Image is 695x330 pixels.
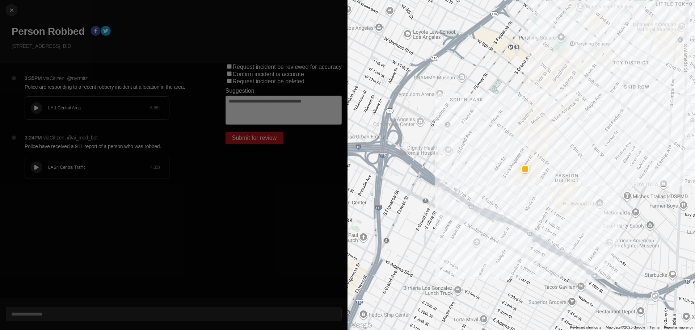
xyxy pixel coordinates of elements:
[233,71,304,77] label: Confirm incident is accurate
[233,64,342,70] label: Request incident be reviewed for accuracy
[233,78,304,84] label: Request incident be deleted
[12,42,342,50] p: [STREET_ADDRESS] · BID
[349,321,373,330] img: Google
[226,132,283,144] button: Submit for review
[12,25,85,38] h1: Person Robbed
[606,325,645,329] span: Map data ©2025 Google
[48,164,150,170] div: LA 24 Central Traffic
[25,134,42,141] p: 3:24PM
[664,325,693,329] a: Report a map error
[150,105,160,111] div: 6.66 s
[90,26,101,37] button: facebook
[8,7,15,14] img: cancel
[25,143,197,150] p: Police have received a 911 report of a person who was robbed.
[43,75,88,82] p: via Citizen · @ nyrmitz
[570,325,601,330] button: Keyboard shortcuts
[226,88,254,94] label: Suggestion
[649,325,660,329] a: Terms (opens in new tab)
[6,4,17,16] button: cancel
[25,75,42,82] p: 3:35PM
[25,83,197,91] p: Police are responding to a recent robbery incident at a location in the area.
[150,164,160,170] div: 4.32 s
[43,134,98,141] p: via Citizen · @ ai_mod_bot
[101,26,111,37] button: twitter
[349,321,373,330] a: Open this area in Google Maps (opens a new window)
[48,105,150,111] div: LA 1 Central Area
